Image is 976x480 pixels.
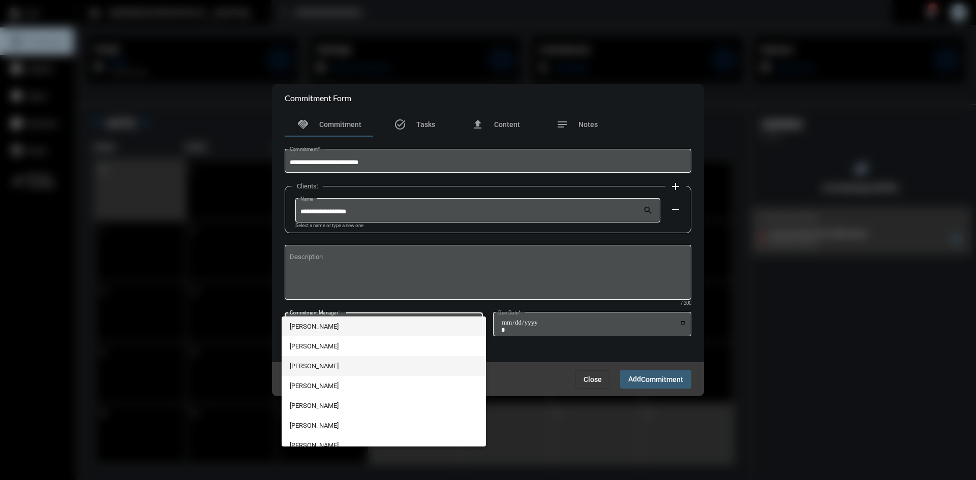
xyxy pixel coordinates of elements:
span: [PERSON_NAME] [290,415,478,435]
span: [PERSON_NAME] [290,435,478,455]
span: [PERSON_NAME] [290,316,478,336]
span: [PERSON_NAME] [290,336,478,356]
span: [PERSON_NAME] [290,396,478,415]
span: [PERSON_NAME] [290,376,478,396]
span: [PERSON_NAME] [290,356,478,376]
